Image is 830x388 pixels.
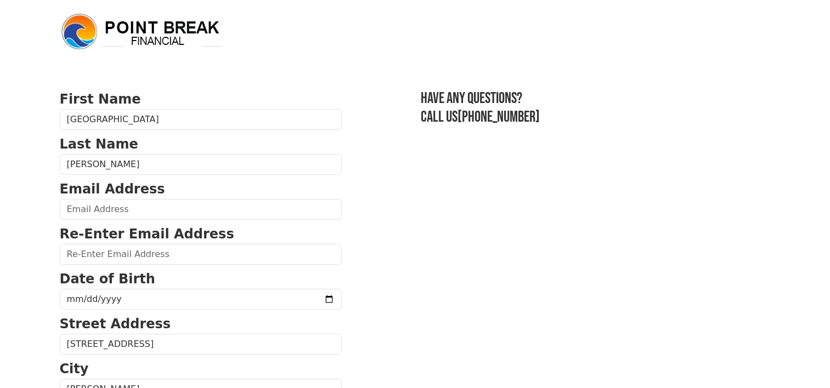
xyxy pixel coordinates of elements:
strong: First Name [60,92,141,107]
a: [PHONE_NUMBER] [458,108,540,126]
input: First Name [60,109,342,130]
h3: Call us [421,108,771,127]
strong: Re-Enter Email Address [60,226,234,242]
img: logo.png [60,12,224,52]
input: Last Name [60,154,342,175]
strong: City [60,361,89,376]
strong: Last Name [60,136,138,152]
strong: Date of Birth [60,271,155,287]
strong: Street Address [60,316,171,332]
h3: Have any questions? [421,89,771,108]
input: Email Address [60,199,342,220]
input: Street Address [60,334,342,355]
input: Re-Enter Email Address [60,244,342,265]
strong: Email Address [60,181,165,197]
